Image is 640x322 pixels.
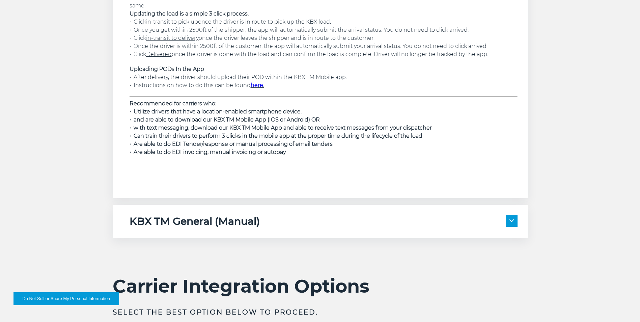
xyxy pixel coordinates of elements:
span: • Utilize drivers that have a location-enabled smartphone device: • and are able to download our ... [130,108,432,131]
span: • Can train their drivers to perform 3 clicks in the mobile app at the proper time during the lif... [130,133,422,139]
p: • After delivery, the driver should upload their POD within the KBX TM Mobile app. • Instructions... [130,65,518,89]
strong: . [251,82,264,88]
span: • Are able to do EDI invoicing, manual invoicing or autopay [130,149,286,155]
iframe: Chat Widget [606,290,640,322]
button: Do Not Sell or Share My Personal Information [13,292,119,305]
h2: Carrier Integration Options [113,275,528,297]
img: arrow [509,219,514,222]
h5: KBX TM General (Manual) [130,215,260,228]
u: Delivered [146,51,172,57]
u: in-transit to delivery [146,35,199,41]
h3: Select the best option below to proceed. [113,307,528,317]
span: Uploading PODs In the App [130,66,204,72]
u: in-transit to pick up [146,19,198,25]
strong: Updating the load is a simple 3 click process. [130,10,249,17]
span: • Are able to do EDI Tender/response or manual processing of email tenders [130,141,333,147]
strong: Recommended for carriers who: [130,100,216,107]
a: here [251,82,263,88]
